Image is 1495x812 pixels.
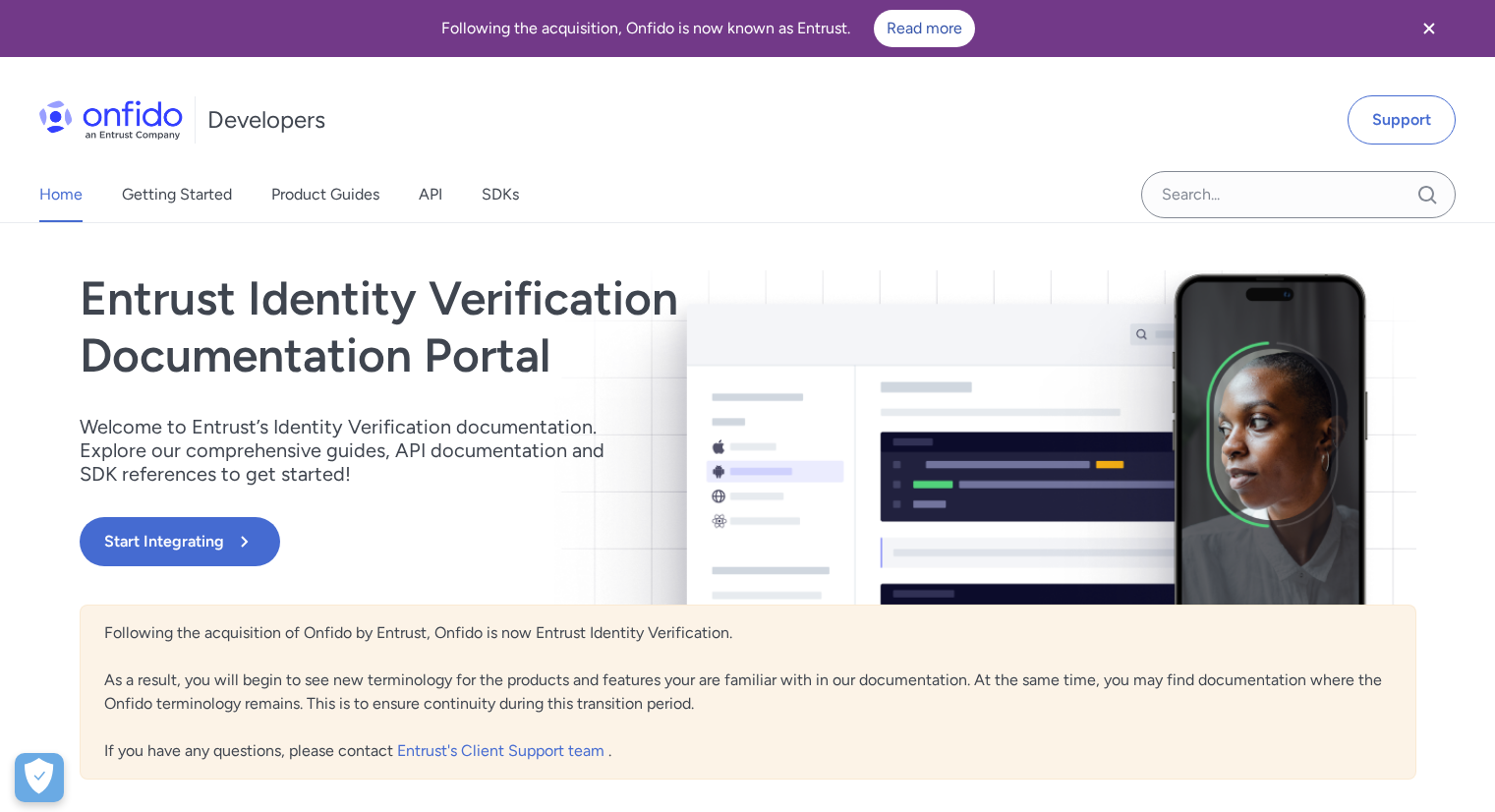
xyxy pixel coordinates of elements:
[80,517,280,566] button: Start Integrating
[1393,4,1466,53] button: Close banner
[874,10,975,47] a: Read more
[271,167,379,222] a: Product Guides
[15,753,64,802] button: Open Preferences
[1417,17,1441,40] svg: Close banner
[80,517,1015,566] a: Start Integrating
[80,605,1416,780] div: Following the acquisition of Onfido by Entrust, Onfido is now Entrust Identity Verification. As a...
[1141,171,1456,218] input: Onfido search input field
[15,753,64,802] div: Cookie Preferences
[80,415,630,486] p: Welcome to Entrust’s Identity Verification documentation. Explore our comprehensive guides, API d...
[207,104,325,136] h1: Developers
[397,741,608,760] a: Entrust's Client Support team
[24,10,1393,47] div: Following the acquisition, Onfido is now known as Entrust.
[80,270,1015,383] h1: Entrust Identity Verification Documentation Portal
[419,167,442,222] a: API
[39,167,83,222] a: Home
[482,167,519,222] a: SDKs
[39,100,183,140] img: Onfido Logo
[1348,95,1456,145] a: Support
[122,167,232,222] a: Getting Started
